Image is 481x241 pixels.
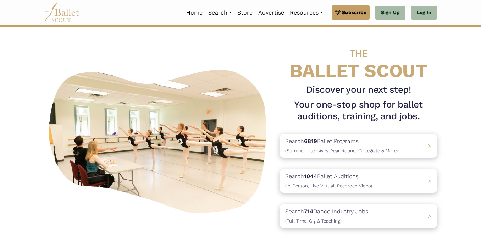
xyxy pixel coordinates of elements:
b: 6819 [304,138,317,144]
span: > [428,177,431,184]
a: Search714Dance Industry Jobs(Full-Time, Gig & Teaching) > [280,204,437,228]
span: (In-Person, Live Virtual, Recorded Video) [285,183,372,188]
b: 1044 [304,173,317,180]
a: Search [205,5,234,20]
a: Log In [411,6,437,20]
img: A group of ballerinas talking to each other in a ballet studio [44,63,274,217]
p: Search Dance Industry Jobs [285,207,368,225]
span: (Summer Intensives, Year-Round, Collegiate & More) [285,148,398,153]
a: Subscribe [332,5,370,20]
span: Subscribe [342,9,366,16]
span: > [428,142,431,149]
a: Resources [287,5,326,20]
span: THE [350,48,367,60]
a: Search6819Ballet Programs(Summer Intensives, Year-Round, Collegiate & More)> [280,134,437,158]
a: Sign Up [375,6,405,20]
h1: Your one-stop shop for ballet auditions, training, and jobs. [280,99,437,123]
b: 714 [304,208,313,215]
p: Search Ballet Auditions [285,172,372,190]
a: Advertise [255,5,287,20]
a: Store [234,5,255,20]
span: > [428,213,431,219]
span: (Full-Time, Gig & Teaching) [285,218,342,224]
h3: Discover your next step! [280,84,437,96]
h4: BALLET SCOUT [280,41,437,81]
a: Search1044Ballet Auditions(In-Person, Live Virtual, Recorded Video) > [280,169,437,193]
a: Home [183,5,205,20]
p: Search Ballet Programs [285,137,398,155]
img: gem.svg [335,9,341,16]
